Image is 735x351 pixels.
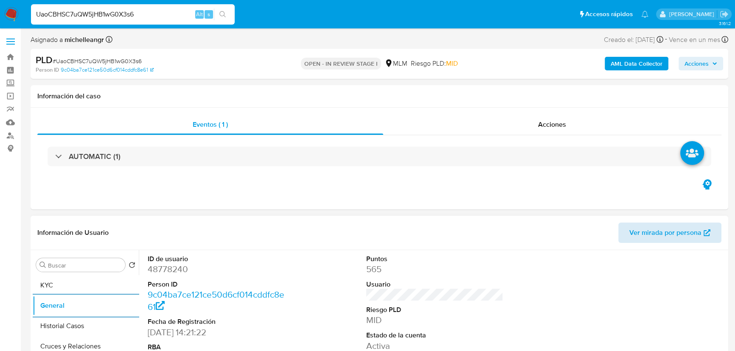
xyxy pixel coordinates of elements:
[31,35,104,45] span: Asignado a
[301,58,381,70] p: OPEN - IN REVIEW STAGE I
[366,280,503,289] dt: Usuario
[366,305,503,315] dt: Riesgo PLD
[148,326,285,338] dd: [DATE] 14:21:22
[366,314,503,326] dd: MID
[665,34,667,45] span: -
[669,10,717,18] p: michelleangelica.rodriguez@mercadolibre.com.mx
[48,262,122,269] input: Buscar
[148,254,285,264] dt: ID de usuario
[33,316,139,336] button: Historial Casos
[39,262,46,268] button: Buscar
[196,10,203,18] span: Alt
[366,254,503,264] dt: Puntos
[31,9,235,20] input: Buscar usuario o caso...
[37,92,721,100] h1: Información del caso
[679,57,723,70] button: Acciones
[61,66,154,74] a: 9c04ba7ce121ce50d6cf014cddfc8e61
[669,35,720,45] span: Vence en un mes
[214,8,231,20] button: search-icon
[69,152,121,161] h3: AUTOMATIC (1)
[604,34,663,45] div: Creado el: [DATE]
[36,66,59,74] b: Person ID
[148,280,285,289] dt: Person ID
[720,10,729,19] a: Salir
[611,57,662,70] b: AML Data Collector
[33,275,139,295] button: KYC
[685,57,709,70] span: Acciones
[411,59,458,68] span: Riesgo PLD:
[148,263,285,275] dd: 48778240
[366,263,503,275] dd: 565
[641,11,648,18] a: Notificaciones
[193,120,228,129] span: Eventos ( 1 )
[48,147,711,166] div: AUTOMATIC (1)
[538,120,566,129] span: Acciones
[63,35,104,45] b: michelleangr
[148,288,284,312] a: 9c04ba7ce121ce50d6cf014cddfc8e61
[37,228,109,237] h1: Información de Usuario
[605,57,668,70] button: AML Data Collector
[384,59,407,68] div: MLM
[129,262,135,271] button: Volver al orden por defecto
[629,223,701,243] span: Ver mirada por persona
[148,317,285,326] dt: Fecha de Registración
[36,53,53,67] b: PLD
[53,57,142,65] span: # UaoCBHSC7uQW5jHB1wG0X3s6
[446,58,458,68] span: MID
[618,223,721,243] button: Ver mirada por persona
[366,331,503,340] dt: Estado de la cuenta
[33,295,139,316] button: General
[585,10,633,19] span: Accesos rápidos
[208,10,210,18] span: s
